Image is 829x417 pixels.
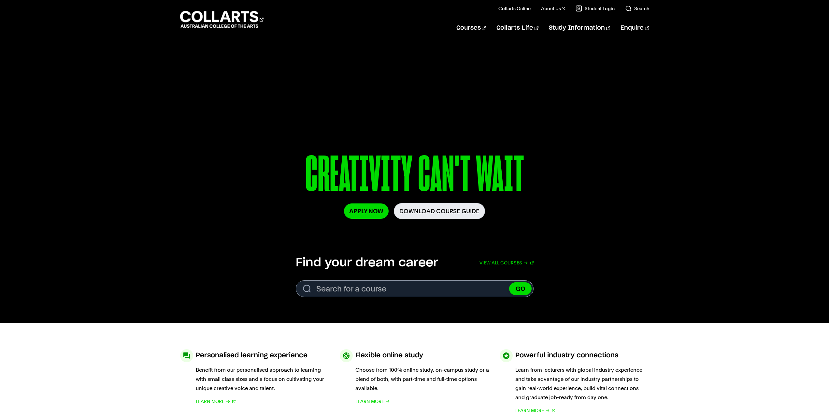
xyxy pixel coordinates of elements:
a: View all courses [479,256,534,270]
p: CREATIVITY CAN'T WAIT [250,149,579,203]
div: Go to homepage [180,10,264,29]
a: Learn More [515,406,555,415]
form: Search [296,280,534,297]
span: Learn More [515,406,544,415]
h3: Flexible online study [355,349,423,362]
h3: Personalised learning experience [196,349,307,362]
a: Courses [456,17,486,39]
a: Study Information [549,17,610,39]
button: GO [509,282,532,295]
input: Search for a course [296,280,534,297]
a: Apply Now [344,203,389,219]
h3: Powerful industry connections [515,349,618,362]
a: About Us [541,5,565,12]
a: Learn More [355,397,390,406]
p: Benefit from our personalised approach to learning with small class sizes and a focus on cultivat... [196,365,330,393]
a: Enquire [621,17,649,39]
span: Learn More [355,397,384,406]
a: Collarts Online [498,5,531,12]
span: Learn More [196,397,224,406]
a: Download Course Guide [394,203,485,219]
a: Search [625,5,649,12]
a: Collarts Life [496,17,538,39]
p: Learn from lecturers with global industry experience and take advantage of our industry partnersh... [515,365,649,402]
a: Student Login [576,5,615,12]
a: Learn More [196,397,236,406]
h2: Find your dream career [296,256,438,270]
p: Choose from 100% online study, on-campus study or a blend of both, with part-time and full-time o... [355,365,489,393]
